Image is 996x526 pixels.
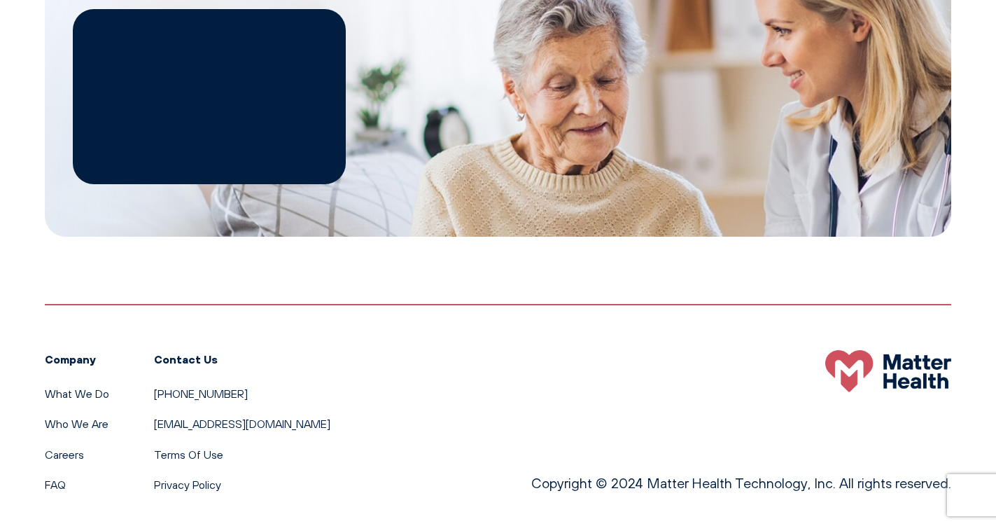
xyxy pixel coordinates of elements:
a: FAQ [45,478,66,492]
a: [EMAIL_ADDRESS][DOMAIN_NAME] [154,417,330,431]
a: [PHONE_NUMBER] [154,387,248,401]
a: What We Do [45,387,109,401]
h3: Company [45,350,109,368]
a: Privacy Policy [154,478,221,492]
p: Copyright © 2024 Matter Health Technology, Inc. All rights reserved. [531,472,951,494]
a: Careers [45,448,84,462]
a: Terms Of Use [154,448,223,462]
a: Who We Are [45,417,108,431]
h3: Contact Us [154,350,330,368]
